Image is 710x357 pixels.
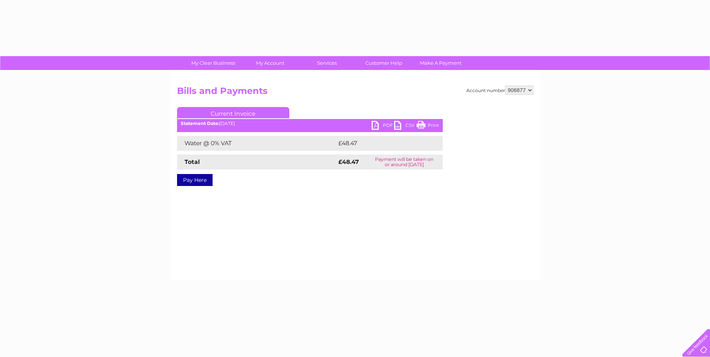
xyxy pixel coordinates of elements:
[177,86,533,100] h2: Bills and Payments
[296,56,358,70] a: Services
[466,86,533,95] div: Account number
[185,158,200,165] strong: Total
[338,158,359,165] strong: £48.47
[177,174,213,186] a: Pay Here
[177,121,443,126] div: [DATE]
[177,107,289,118] a: Current Invoice
[372,121,394,132] a: PDF
[394,121,417,132] a: CSV
[410,56,472,70] a: Make A Payment
[366,155,442,170] td: Payment will be taken on or around [DATE]
[182,56,244,70] a: My Clear Business
[181,120,219,126] b: Statement Date:
[417,121,439,132] a: Print
[353,56,415,70] a: Customer Help
[336,136,427,151] td: £48.47
[177,136,336,151] td: Water @ 0% VAT
[239,56,301,70] a: My Account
